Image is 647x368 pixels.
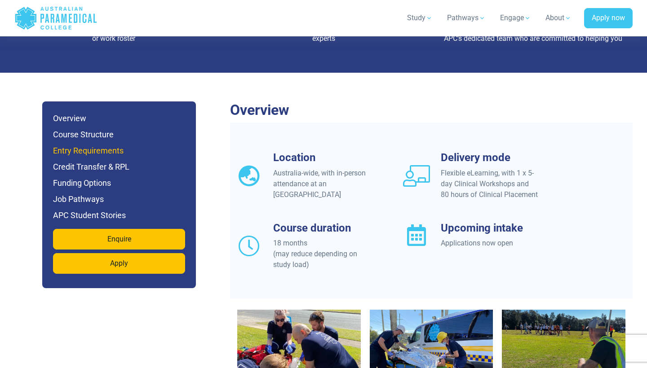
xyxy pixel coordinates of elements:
h3: Course duration [273,222,371,235]
div: 18 months (may reduce depending on study load) [273,238,371,270]
div: Applications now open [441,238,538,249]
h2: Overview [230,101,633,118]
h6: Overview [53,112,185,125]
a: Enquire [53,229,185,250]
h3: Location [273,151,371,164]
a: Study [402,5,438,31]
h6: Credit Transfer & RPL [53,161,185,173]
a: Apply now [584,8,633,29]
h3: Upcoming intake [441,222,538,235]
a: Pathways [442,5,491,31]
h6: APC Student Stories [53,209,185,222]
div: Australia-wide, with in-person attendance at an [GEOGRAPHIC_DATA] [273,168,371,200]
h6: Entry Requirements [53,145,185,157]
a: Apply [53,253,185,274]
h6: Job Pathways [53,193,185,206]
a: Australian Paramedical College [14,4,97,33]
a: Engage [495,5,536,31]
div: Flexible eLearning, with 1 x 5-day Clinical Workshops and 80 hours of Clinical Placement [441,168,538,200]
a: About [540,5,577,31]
h6: Course Structure [53,128,185,141]
h6: Funding Options [53,177,185,189]
h3: Delivery mode [441,151,538,164]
